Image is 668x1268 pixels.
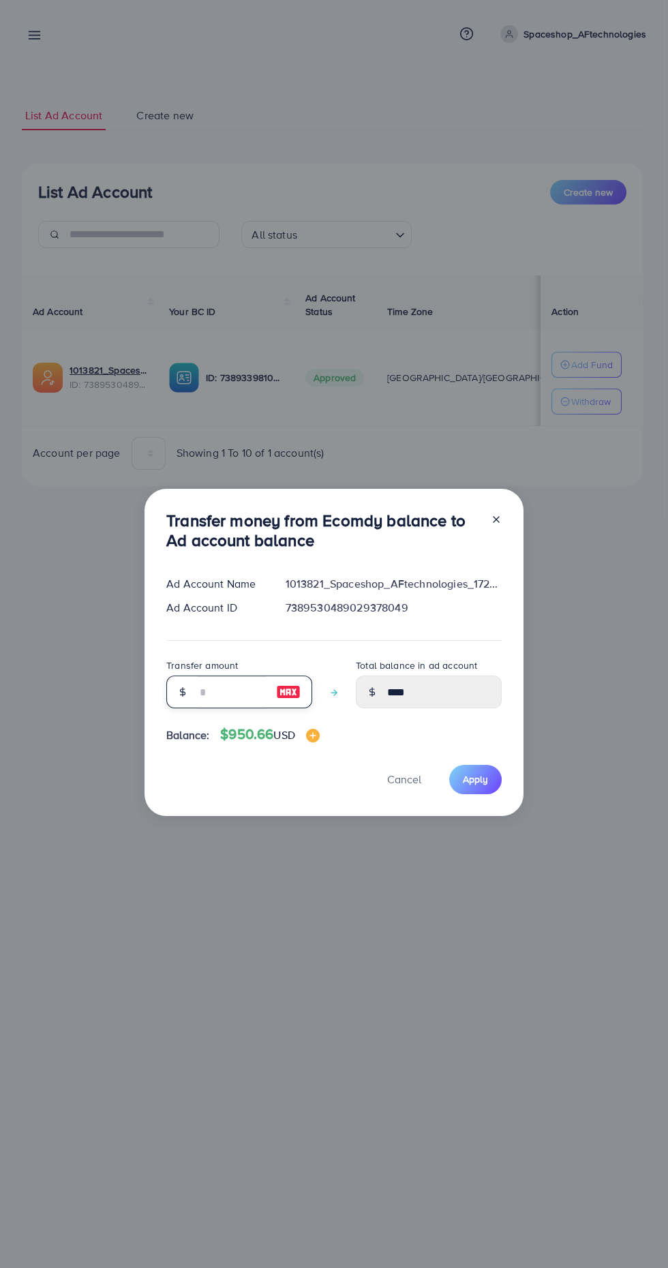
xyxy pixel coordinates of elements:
[155,600,275,616] div: Ad Account ID
[155,576,275,592] div: Ad Account Name
[356,659,477,672] label: Total balance in ad account
[276,684,301,700] img: image
[166,659,238,672] label: Transfer amount
[370,765,438,794] button: Cancel
[166,511,480,550] h3: Transfer money from Ecomdy balance to Ad account balance
[166,727,209,743] span: Balance:
[220,726,320,743] h4: $950.66
[449,765,502,794] button: Apply
[463,772,488,786] span: Apply
[275,600,513,616] div: 7389530489029378049
[306,729,320,742] img: image
[387,772,421,787] span: Cancel
[273,727,294,742] span: USD
[275,576,513,592] div: 1013821_Spaceshop_AFtechnologies_1720509149843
